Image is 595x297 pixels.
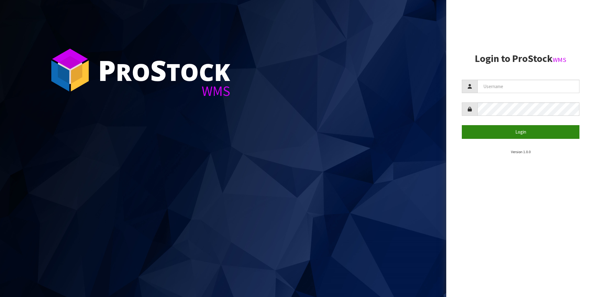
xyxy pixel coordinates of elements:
[462,125,579,139] button: Login
[511,149,531,154] small: Version 1.0.0
[98,51,116,89] span: P
[98,56,230,84] div: ro tock
[477,80,579,93] input: Username
[553,56,566,64] small: WMS
[47,47,93,93] img: ProStock Cube
[462,53,579,64] h2: Login to ProStock
[98,84,230,98] div: WMS
[150,51,166,89] span: S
